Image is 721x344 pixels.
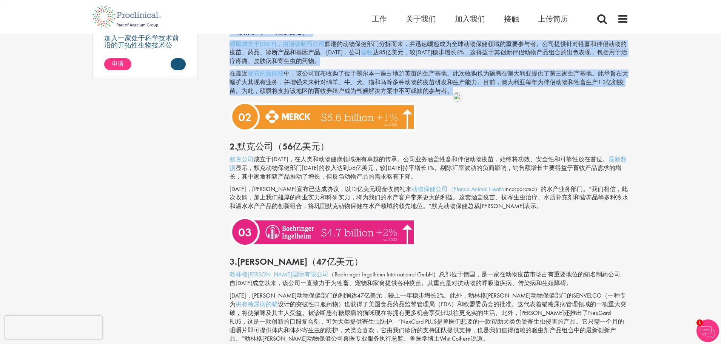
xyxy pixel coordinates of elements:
font: 辉瑞的动物保健部门 [325,40,379,48]
font: 加入一家处于科学技术前沿的开拓性生物技术公司。 [104,34,179,57]
a: 加入我们 [455,14,485,24]
font: 设计的突破性口服药物）也获得了美国食品药品监督管理局（FDA）和欧盟委员会的批准。这代表着猫糖尿病管理领域的一项重大突破，将使猫咪及其主人受益。被诊断患有糖尿病的猫咪现在将拥有更多机会享受比以往... [230,300,626,342]
font: 成立于[DATE]， [254,155,294,163]
a: 动物保健公司（Elanco Animal Health [411,185,504,193]
a: 工作 [372,14,387,24]
font: 达85亿美元，较[DATE]稳步增长6%，这得益于其创新伴侣动物产品组合的出色表现，包括用于治疗疼痛、皮肤病和寄生虫的药物。 [230,48,627,65]
font: 中，该公司宣布收购了位于墨尔本一座占地21英亩的生产基地。此次收购也为硕腾在澳大利亚提供了第三家生产基地。此举旨在大幅扩大其现有业务，并增强未来针对绵羊、牛、犬、猫和马等多种动物的疫苗研发和生产... [230,69,628,95]
font: 申请 [112,60,124,68]
a: 上传简历 [538,14,568,24]
font: （Boehringer Ingelheim International GmbH）总部位于德国，是一家在动物疫苗市场占有重要地位的知名制药公司。自[DATE]成立以来，该公司一直致力于为牲畜、宠... [230,270,626,287]
font: 并迅速崛起成为全球动物保健领域的重要参与者。公司提供针对牲畜和伴侣动物的疫苗、药品、诊断产品和基因产品。[DATE]，公司 [230,40,627,57]
font: 1 [698,320,701,325]
font: 在人类和动物健康领域拥有卓越的传承。公司业务涵盖牲畜和伴侣动物疫苗，始终将功效、安全性和可靠性放在首位。 [294,155,609,163]
a: 关于我们 [406,14,436,24]
font: 2.默克公司（56亿美元） [230,140,329,152]
font: Incorporated）的水产业务部门。“我们相信，此次收购，加上我们雄厚的商业实力和科研实力，将为我们的水产客户带来更大的利益。这套涵盖疫苗、抗寄生虫治疗、水质补充剂和营养品等多种冷水和温水... [230,185,628,210]
a: 患有糖尿病的猫 [236,300,278,308]
a: 顶级制药公司 [288,40,325,48]
font: [DATE]，[PERSON_NAME]宣布已达成协议，以13亿美元现金收购礼来 [230,185,411,193]
font: 显示，默克动物保健部门[DATE]的收入达到56亿美元，较[DATE]持平增长1%。剔除汇率波动的负面影响，销售额增长主要得益于畜牧产品需求的增长，其中家禽和猪产品推动了增长，但反刍动物产品的需... [230,164,621,180]
font: [DATE]，[PERSON_NAME]动物保健部门的利润达47亿美元，较上一年稳步增长2%。此外，勃林格[PERSON_NAME]动物保健部门的SENVELGO（一种专为 [230,292,626,308]
a: 接触 [504,14,519,24]
font: 3.[PERSON_NAME]（47亿美元） [230,256,363,267]
font: 在最近 [230,69,248,77]
a: 默克公司 [230,155,254,163]
iframe: 验证码 [5,316,102,339]
a: 营收 [361,48,373,56]
a: 勃林格[PERSON_NAME]国际有限公司 [230,270,328,278]
a: 发布的新闻稿 [248,69,284,77]
a: 申请 [104,58,131,70]
a: 硕腾成立于[DATE]，由 [230,40,288,48]
a: 最新数据 [230,155,627,172]
img: 聊天机器人 [696,319,719,342]
font: 分拆而来， [379,40,409,48]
